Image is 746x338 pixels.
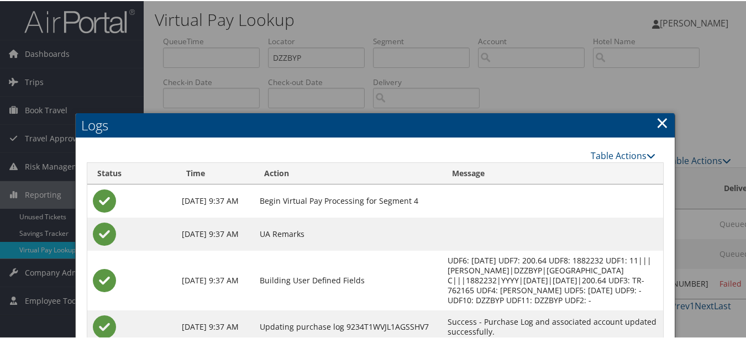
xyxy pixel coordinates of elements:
td: [DATE] 9:37 AM [176,183,254,216]
td: Building User Defined Fields [254,250,442,309]
td: [DATE] 9:37 AM [176,216,254,250]
th: Action: activate to sort column ascending [254,162,442,183]
th: Message: activate to sort column ascending [442,162,663,183]
h2: Logs [76,112,675,136]
a: Table Actions [591,149,655,161]
th: Time: activate to sort column ascending [176,162,254,183]
td: UDF6: [DATE] UDF7: 200.64 UDF8: 1882232 UDF1: 11|||[PERSON_NAME]|DZZBYP|[GEOGRAPHIC_DATA] C|||188... [442,250,663,309]
td: UA Remarks [254,216,442,250]
a: Close [656,110,669,133]
td: [DATE] 9:37 AM [176,250,254,309]
td: Begin Virtual Pay Processing for Segment 4 [254,183,442,216]
th: Status: activate to sort column ascending [87,162,176,183]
